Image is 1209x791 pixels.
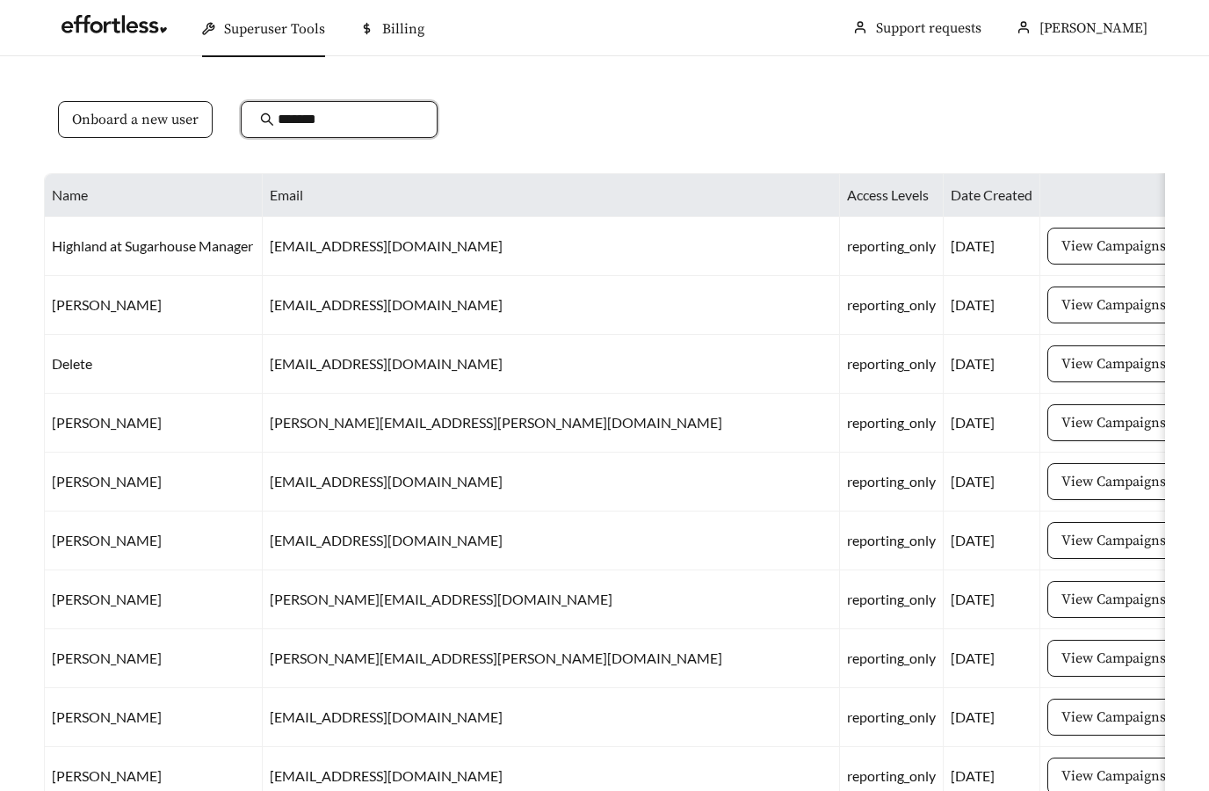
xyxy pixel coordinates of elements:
[45,335,263,394] td: Delete
[263,335,840,394] td: [EMAIL_ADDRESS][DOMAIN_NAME]
[260,112,274,127] span: search
[840,217,944,276] td: reporting_only
[840,453,944,512] td: reporting_only
[944,217,1040,276] td: [DATE]
[263,394,840,453] td: [PERSON_NAME][EMAIL_ADDRESS][PERSON_NAME][DOMAIN_NAME]
[1061,412,1166,433] span: View Campaigns
[1061,353,1166,374] span: View Campaigns
[944,394,1040,453] td: [DATE]
[944,570,1040,629] td: [DATE]
[1047,640,1180,677] button: View Campaigns
[1061,589,1166,610] span: View Campaigns
[944,629,1040,688] td: [DATE]
[1047,295,1180,312] a: View Campaigns
[840,335,944,394] td: reporting_only
[45,394,263,453] td: [PERSON_NAME]
[840,394,944,453] td: reporting_only
[263,629,840,688] td: [PERSON_NAME][EMAIL_ADDRESS][PERSON_NAME][DOMAIN_NAME]
[45,570,263,629] td: [PERSON_NAME]
[1047,766,1180,783] a: View Campaigns
[45,174,263,217] th: Name
[944,276,1040,335] td: [DATE]
[840,570,944,629] td: reporting_only
[263,276,840,335] td: [EMAIL_ADDRESS][DOMAIN_NAME]
[1061,294,1166,316] span: View Campaigns
[45,629,263,688] td: [PERSON_NAME]
[45,453,263,512] td: [PERSON_NAME]
[1047,522,1180,559] button: View Campaigns
[45,276,263,335] td: [PERSON_NAME]
[1061,707,1166,728] span: View Campaigns
[72,109,199,130] span: Onboard a new user
[1047,463,1180,500] button: View Campaigns
[1047,649,1180,665] a: View Campaigns
[263,453,840,512] td: [EMAIL_ADDRESS][DOMAIN_NAME]
[45,512,263,570] td: [PERSON_NAME]
[1047,228,1180,265] button: View Campaigns
[944,335,1040,394] td: [DATE]
[840,276,944,335] td: reporting_only
[1047,581,1180,618] button: View Campaigns
[1047,354,1180,371] a: View Campaigns
[1047,472,1180,489] a: View Campaigns
[1047,590,1180,606] a: View Campaigns
[263,217,840,276] td: [EMAIL_ADDRESS][DOMAIN_NAME]
[1047,413,1180,430] a: View Campaigns
[840,174,944,217] th: Access Levels
[1047,404,1180,441] button: View Campaigns
[382,20,424,38] span: Billing
[1047,236,1180,253] a: View Campaigns
[840,629,944,688] td: reporting_only
[1061,766,1166,787] span: View Campaigns
[1047,708,1180,724] a: View Campaigns
[1047,287,1180,323] button: View Campaigns
[224,20,325,38] span: Superuser Tools
[263,688,840,747] td: [EMAIL_ADDRESS][DOMAIN_NAME]
[263,174,840,217] th: Email
[840,512,944,570] td: reporting_only
[840,688,944,747] td: reporting_only
[1039,19,1147,37] span: [PERSON_NAME]
[944,688,1040,747] td: [DATE]
[876,19,981,37] a: Support requests
[944,512,1040,570] td: [DATE]
[45,688,263,747] td: [PERSON_NAME]
[1047,531,1180,548] a: View Campaigns
[1047,345,1180,382] button: View Campaigns
[944,174,1040,217] th: Date Created
[944,453,1040,512] td: [DATE]
[263,512,840,570] td: [EMAIL_ADDRESS][DOMAIN_NAME]
[1061,648,1166,669] span: View Campaigns
[1047,699,1180,736] button: View Campaigns
[263,570,840,629] td: [PERSON_NAME][EMAIL_ADDRESS][DOMAIN_NAME]
[45,217,263,276] td: Highland at Sugarhouse Manager
[58,101,213,138] button: Onboard a new user
[1061,236,1166,257] span: View Campaigns
[1061,530,1166,551] span: View Campaigns
[1061,471,1166,492] span: View Campaigns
